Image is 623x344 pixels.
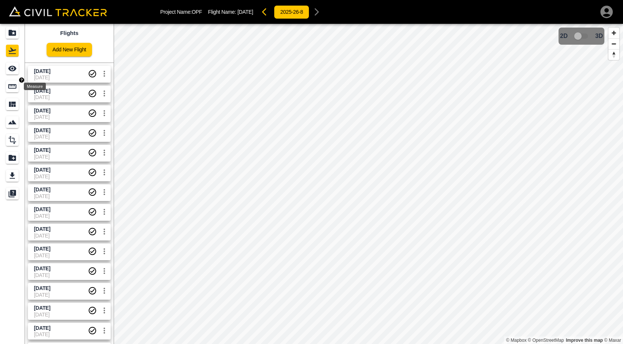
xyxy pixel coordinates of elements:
[608,49,619,60] button: Reset bearing to north
[595,33,603,39] span: 3D
[560,33,567,39] span: 2D
[571,29,592,43] span: 3D model not uploaded yet
[208,9,253,15] p: Flight Name:
[528,338,564,343] a: OpenStreetMap
[608,28,619,38] button: Zoom in
[24,83,46,90] div: Measure
[114,24,623,344] canvas: Map
[604,338,621,343] a: Maxar
[160,9,202,15] p: Project Name: OPF
[237,9,253,15] span: [DATE]
[566,338,603,343] a: Map feedback
[506,338,526,343] a: Mapbox
[608,38,619,49] button: Zoom out
[9,6,107,16] img: Civil Tracker
[274,5,309,19] button: 2025-26-8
